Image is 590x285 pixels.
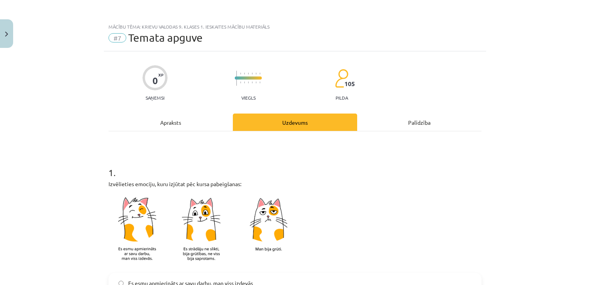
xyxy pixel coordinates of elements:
img: students-c634bb4e5e11cddfef0936a35e636f08e4e9abd3cc4e673bd6f9a4125e45ecb1.svg [335,69,348,88]
img: icon-short-line-57e1e144782c952c97e751825c79c345078a6d821885a25fce030b3d8c18986b.svg [244,73,245,75]
div: 0 [153,75,158,86]
div: Mācību tēma: Krievu valodas 9. klases 1. ieskaites mācību materiāls [109,24,481,29]
img: icon-short-line-57e1e144782c952c97e751825c79c345078a6d821885a25fce030b3d8c18986b.svg [252,81,253,83]
img: icon-close-lesson-0947bae3869378f0d4975bcd49f059093ad1ed9edebbc8119c70593378902aed.svg [5,32,8,37]
span: 105 [344,80,355,87]
span: #7 [109,33,126,42]
img: icon-long-line-d9ea69661e0d244f92f715978eff75569469978d946b2353a9bb055b3ed8787d.svg [236,71,237,86]
p: Saņemsi [142,95,168,100]
h1: 1 . [109,154,481,178]
p: Izvēlieties emociju, kuru izjūtat pēc kursa pabeigšanas: [109,180,481,188]
img: icon-short-line-57e1e144782c952c97e751825c79c345078a6d821885a25fce030b3d8c18986b.svg [256,81,256,83]
img: icon-short-line-57e1e144782c952c97e751825c79c345078a6d821885a25fce030b3d8c18986b.svg [256,73,256,75]
div: Uzdevums [233,114,357,131]
img: icon-short-line-57e1e144782c952c97e751825c79c345078a6d821885a25fce030b3d8c18986b.svg [240,81,241,83]
div: Palīdzība [357,114,481,131]
p: pilda [336,95,348,100]
img: icon-short-line-57e1e144782c952c97e751825c79c345078a6d821885a25fce030b3d8c18986b.svg [248,73,249,75]
p: Viegls [241,95,256,100]
span: Temata apguve [128,31,203,44]
img: icon-short-line-57e1e144782c952c97e751825c79c345078a6d821885a25fce030b3d8c18986b.svg [252,73,253,75]
div: Apraksts [109,114,233,131]
img: icon-short-line-57e1e144782c952c97e751825c79c345078a6d821885a25fce030b3d8c18986b.svg [248,81,249,83]
img: icon-short-line-57e1e144782c952c97e751825c79c345078a6d821885a25fce030b3d8c18986b.svg [244,81,245,83]
img: icon-short-line-57e1e144782c952c97e751825c79c345078a6d821885a25fce030b3d8c18986b.svg [240,73,241,75]
span: XP [158,73,163,77]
